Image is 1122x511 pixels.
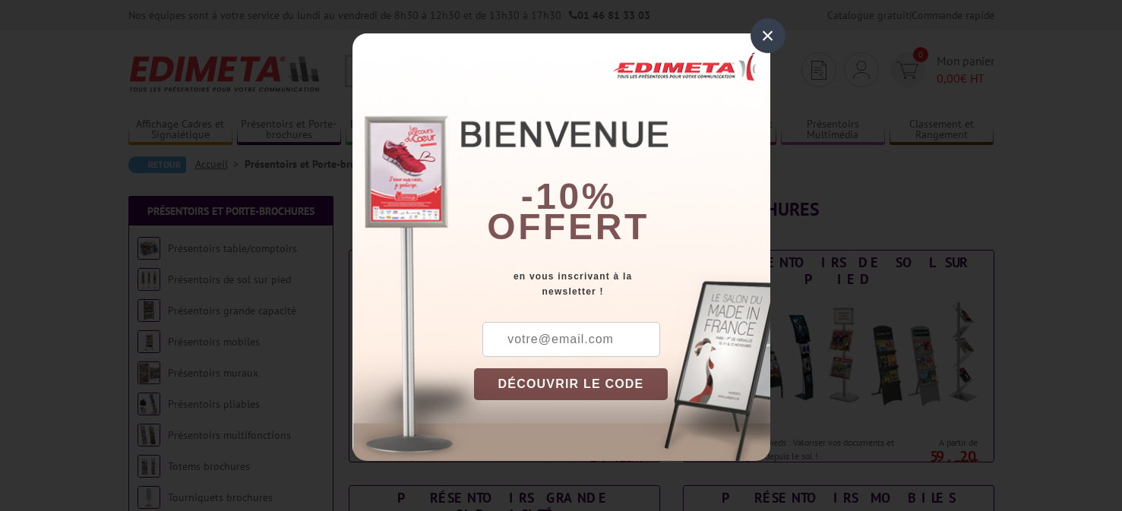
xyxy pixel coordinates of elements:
div: en vous inscrivant à la newsletter ! [474,269,770,299]
button: DÉCOUVRIR LE CODE [474,368,668,400]
font: offert [487,207,649,247]
div: × [751,18,785,53]
b: -10% [521,176,617,216]
input: votre@email.com [482,322,660,357]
